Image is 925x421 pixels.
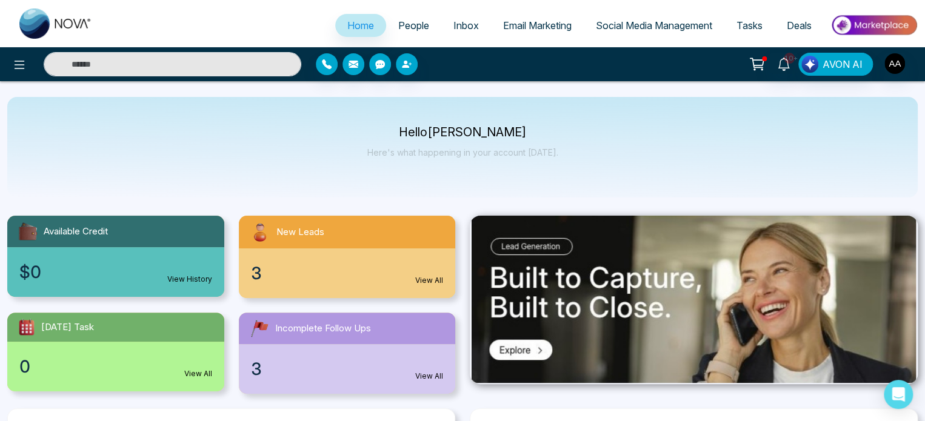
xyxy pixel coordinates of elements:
[787,19,812,31] span: Deals
[415,275,443,286] a: View All
[251,260,262,286] span: 3
[884,380,913,409] div: Open Intercom Messenger
[415,371,443,382] a: View All
[41,320,94,334] span: [DATE] Task
[367,127,558,138] p: Hello [PERSON_NAME]
[453,19,479,31] span: Inbox
[472,216,916,383] img: .
[276,225,324,239] span: New Leads
[736,19,763,31] span: Tasks
[823,57,863,71] span: AVON AI
[232,313,463,394] a: Incomplete Follow Ups3View All
[249,317,270,339] img: followUps.svg
[44,225,108,239] span: Available Credit
[232,216,463,298] a: New Leads3View All
[769,53,798,74] a: 10+
[830,12,918,39] img: Market-place.gif
[347,19,374,31] span: Home
[17,220,39,242] img: availableCredit.svg
[784,53,795,64] span: 10+
[596,19,712,31] span: Social Media Management
[367,147,558,157] p: Here's what happening in your account [DATE].
[775,14,824,37] a: Deals
[584,14,724,37] a: Social Media Management
[17,317,36,337] img: todayTask.svg
[184,368,212,379] a: View All
[441,14,491,37] a: Inbox
[491,14,584,37] a: Email Marketing
[801,56,818,73] img: Lead Flow
[19,8,92,39] img: Nova CRM Logo
[19,354,30,379] span: 0
[798,53,873,76] button: AVON AI
[19,259,41,285] span: $0
[249,220,272,244] img: newLeads.svg
[275,322,371,336] span: Incomplete Follow Ups
[884,53,905,74] img: User Avatar
[386,14,441,37] a: People
[724,14,775,37] a: Tasks
[398,19,429,31] span: People
[167,274,212,285] a: View History
[335,14,386,37] a: Home
[251,356,262,382] span: 3
[503,19,572,31] span: Email Marketing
